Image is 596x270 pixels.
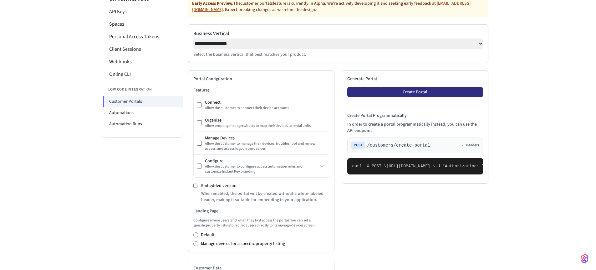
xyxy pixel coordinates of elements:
[103,30,183,43] li: Personal Access Tokens
[103,5,183,18] li: API Keys
[461,143,479,148] button: Headers
[103,96,183,107] li: Customer Portals
[581,254,588,264] img: SeamLogoGradient.69752ec5.svg
[193,218,329,228] p: Configure where users land when they first access the portal. You can set a specific property lis...
[193,208,329,214] h3: Landing Page
[205,117,326,123] div: Organize
[193,30,483,37] label: Business Vertical
[201,241,285,247] label: Manage devices for a specific property listing
[435,164,552,169] span: -H "Authorization: Bearer seam_api_key_123456" \
[192,0,471,13] a: [EMAIL_ADDRESS][DOMAIN_NAME]
[103,118,183,130] li: Automation Runs
[103,68,183,80] li: Online CLI
[386,164,435,169] span: [URL][DOMAIN_NAME] \
[205,164,318,174] div: Allow the customer to configure access automation rules and customize Instant Key branding
[205,106,326,111] div: Allow the customer to connect their device accounts
[351,142,365,149] span: POST
[205,158,318,164] div: Configure
[201,183,237,189] label: Embedded version
[103,55,183,68] li: Webhooks
[103,18,183,30] li: Spaces
[201,190,329,203] p: When enabled, the portal will be created without a white-labeled header, making it suitable for e...
[205,141,326,151] div: Allow the customer to manage their devices, troubleshoot and review access, and access logs on th...
[347,76,483,82] h2: Generate Portal
[103,107,183,118] li: Automations
[192,0,233,7] strong: Early Access Preview.
[347,112,483,119] h4: Create Portal Programmatically
[205,123,326,128] div: Allow property managers/hosts to map their devices to rental units
[193,87,329,93] h3: Features
[205,99,326,106] div: Connect
[367,142,430,148] span: /customers/create_portal
[347,121,483,134] p: In order to create a portal programmatically instead, you can use the API endpoint
[347,87,483,97] button: Create Portal
[205,135,326,141] div: Manage Devices
[201,232,215,238] label: Default
[193,51,483,58] p: Select the business vertical that best matches your product.
[193,76,329,82] h2: Portal Configuration
[103,43,183,55] li: Client Sessions
[103,83,183,96] li: Low Code Integration
[352,164,386,169] span: curl -X POST \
